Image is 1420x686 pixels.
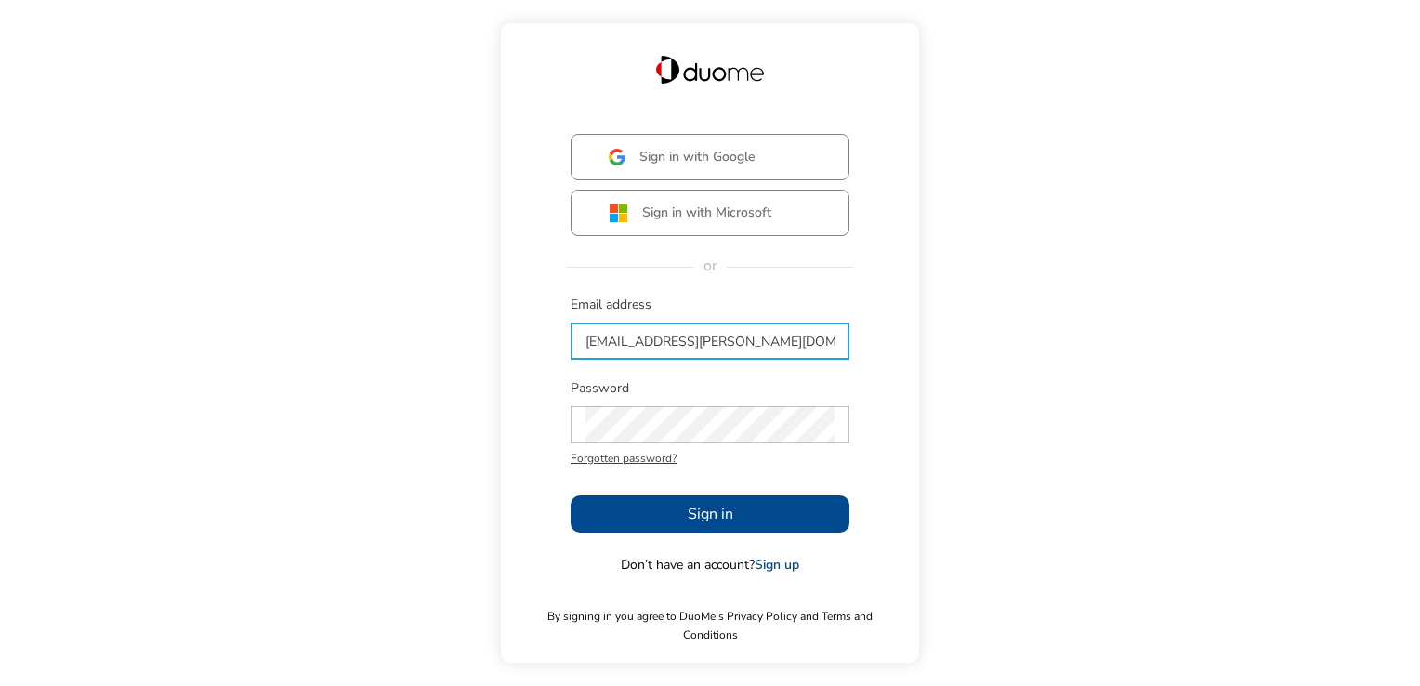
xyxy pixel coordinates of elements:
button: Sign in with Microsoft [571,190,849,236]
span: Don’t have an account? [621,556,799,574]
span: Sign in [688,503,733,525]
span: Forgotten password? [571,449,849,468]
span: By signing in you agree to DuoMe’s Privacy Policy and Terms and Conditions [519,607,901,644]
button: Sign in with Google [571,134,849,180]
img: ms.svg [609,204,628,223]
span: Sign in with Google [639,148,756,166]
button: Sign in [571,495,849,533]
span: Email address [571,296,849,314]
a: Sign up [755,556,799,574]
img: Duome [656,56,764,84]
img: google.svg [609,149,625,165]
span: Password [571,379,849,398]
span: Sign in with Microsoft [642,204,771,222]
span: or [694,256,727,276]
